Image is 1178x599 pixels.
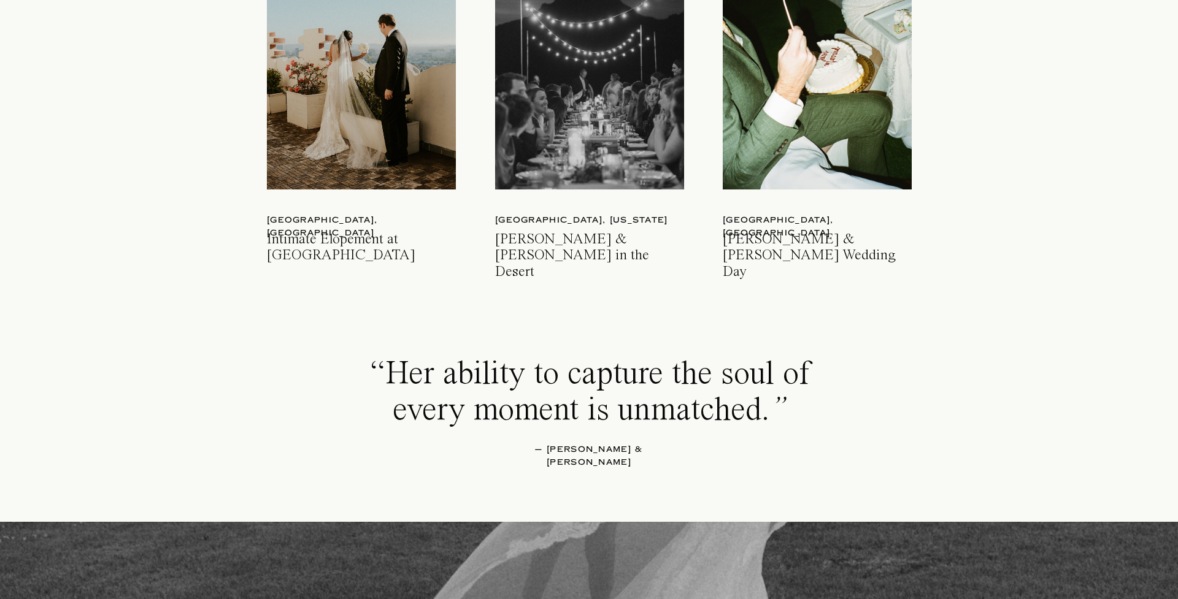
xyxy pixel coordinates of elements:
p: “Her ability to capture the soul of every moment is unmatched. [330,357,849,438]
a: [GEOGRAPHIC_DATA], [GEOGRAPHIC_DATA] [267,214,463,227]
a: [GEOGRAPHIC_DATA], [GEOGRAPHIC_DATA] [723,214,919,227]
a: [GEOGRAPHIC_DATA], [US_STATE] [495,214,691,227]
i: ” [769,394,787,427]
a: [PERSON_NAME] & [PERSON_NAME] Wedding Day [723,232,915,264]
a: [PERSON_NAME] & [PERSON_NAME] in the Desert [495,232,687,264]
p: — [PERSON_NAME] & [PERSON_NAME] [496,443,682,471]
a: Intimate Elopement at [GEOGRAPHIC_DATA] [267,232,459,264]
